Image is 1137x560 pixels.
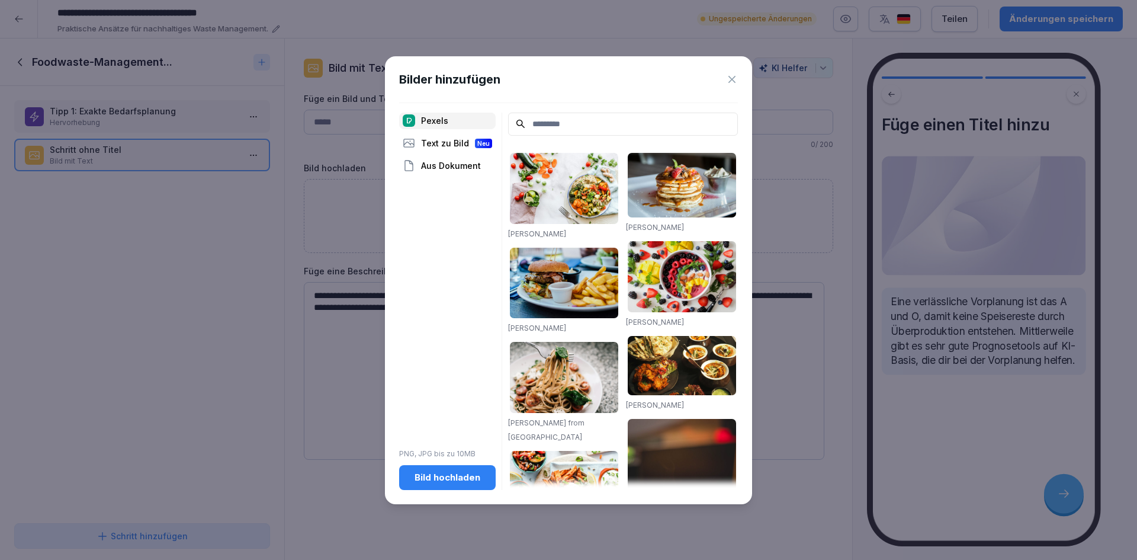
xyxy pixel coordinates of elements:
[510,248,618,319] img: pexels-photo-70497.jpeg
[626,318,684,327] a: [PERSON_NAME]
[626,401,684,409] a: [PERSON_NAME]
[399,71,500,88] h1: Bilder hinzufügen
[510,153,618,224] img: pexels-photo-1640777.jpeg
[508,324,566,332] a: [PERSON_NAME]
[475,139,492,148] div: Neu
[403,114,415,127] img: pexels.png
[399,449,496,459] p: PNG, JPG bis zu 10MB
[510,451,618,532] img: pexels-photo-1640772.jpeg
[626,223,684,232] a: [PERSON_NAME]
[409,471,486,484] div: Bild hochladen
[628,336,736,395] img: pexels-photo-958545.jpeg
[508,418,584,441] a: [PERSON_NAME] from [GEOGRAPHIC_DATA]
[399,158,496,174] div: Aus Dokument
[508,229,566,238] a: [PERSON_NAME]
[399,113,496,129] div: Pexels
[399,465,496,490] button: Bild hochladen
[399,135,496,152] div: Text zu Bild
[628,241,736,312] img: pexels-photo-1099680.jpeg
[628,153,736,217] img: pexels-photo-376464.jpeg
[510,342,618,413] img: pexels-photo-1279330.jpeg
